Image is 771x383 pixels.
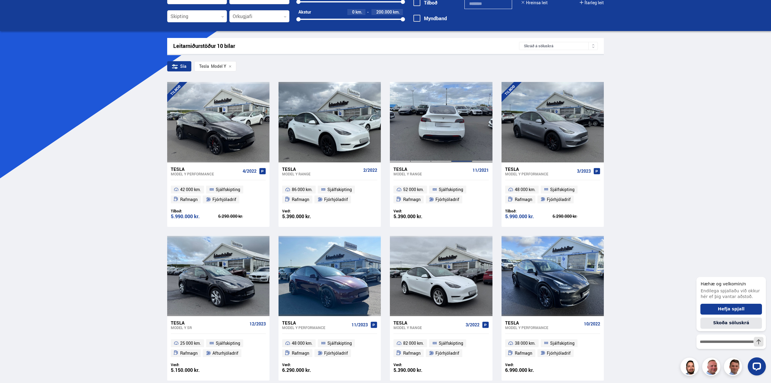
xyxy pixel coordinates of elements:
[577,169,591,174] span: 3/2023
[171,368,218,373] div: 5.150.000 kr.
[171,325,247,330] div: Model Y SR
[199,64,209,69] div: Tesla
[282,325,349,330] div: Model Y PERFORMANCE
[681,359,699,377] img: nhp88E3Fdnt1Opn2.png
[505,363,553,367] div: Verð:
[515,196,532,203] span: Rafmagn
[298,10,311,14] div: Akstur
[180,196,198,203] span: Rafmagn
[243,169,256,174] span: 4/2022
[282,166,361,172] div: Tesla
[435,196,459,203] span: Fjórhjóladrif
[324,350,348,357] span: Fjórhjóladrif
[355,10,362,14] span: km.
[505,368,553,373] div: 6.990.000 kr.
[505,214,553,219] div: 5.990.000 kr.
[180,350,198,357] span: Rafmagn
[435,350,459,357] span: Fjórhjóladrif
[515,340,536,347] span: 38 000 km.
[473,168,489,173] span: 11/2021
[292,186,313,193] span: 86 000 km.
[403,186,424,193] span: 52 000 km.
[403,340,424,347] span: 82 000 km.
[515,350,532,357] span: Rafmagn
[439,186,463,193] span: Sjálfskipting
[505,209,553,213] div: Tilboð:
[519,42,598,50] div: Skráð á söluskrá
[502,316,604,381] a: Tesla Model Y PERFORMANCE 10/2022 38 000 km. Sjálfskipting Rafmagn Fjórhjóladrif Verð: 6.990.000 kr.
[393,209,441,213] div: Verð:
[250,322,266,326] span: 12/2023
[324,196,348,203] span: Fjórhjóladrif
[505,320,581,325] div: Tesla
[466,322,479,327] span: 3/2022
[393,166,470,172] div: Tesla
[216,186,240,193] span: Sjálfskipting
[553,214,600,218] div: 6.290.000 kr.
[173,43,519,49] div: Leitarniðurstöður 10 bílar
[393,172,470,176] div: Model Y RANGE
[376,9,392,15] span: 200.000
[292,196,309,203] span: Rafmagn
[393,10,400,14] span: km.
[180,186,201,193] span: 42 000 km.
[171,166,240,172] div: Tesla
[413,16,447,21] label: Myndband
[279,162,381,227] a: Tesla Model Y RANGE 2/2022 86 000 km. Sjálfskipting Rafmagn Fjórhjóladrif Verð: 5.390.000 kr.
[393,214,441,219] div: 5.390.000 kr.
[352,9,355,15] span: 0
[403,196,421,203] span: Rafmagn
[390,162,492,227] a: Tesla Model Y RANGE 11/2021 52 000 km. Sjálfskipting Rafmagn Fjórhjóladrif Verð: 5.390.000 kr.
[282,320,349,325] div: Tesla
[327,340,352,347] span: Sjálfskipting
[515,186,536,193] span: 48 000 km.
[282,214,330,219] div: 5.390.000 kr.
[292,350,309,357] span: Rafmagn
[547,350,571,357] span: Fjórhjóladrif
[180,340,201,347] span: 25 000 km.
[282,363,330,367] div: Verð:
[216,340,240,347] span: Sjálfskipting
[171,214,218,219] div: 5.990.000 kr.
[167,162,269,227] a: Tesla Model Y PERFORMANCE 4/2022 42 000 km. Sjálfskipting Rafmagn Fjórhjóladrif Tilboð: 5.990.000...
[393,368,441,373] div: 5.390.000 kr.
[580,0,604,5] button: Ítarleg leit
[505,172,575,176] div: Model Y PERFORMANCE
[279,316,381,381] a: Tesla Model Y PERFORMANCE 11/2023 48 000 km. Sjálfskipting Rafmagn Fjórhjóladrif Verð: 6.290.000 kr.
[199,64,226,69] span: Model Y
[439,340,463,347] span: Sjálfskipting
[218,214,266,218] div: 6.290.000 kr.
[282,209,330,213] div: Verð:
[692,266,768,380] iframe: LiveChat chat widget
[505,325,581,330] div: Model Y PERFORMANCE
[352,322,368,327] span: 11/2023
[282,172,361,176] div: Model Y RANGE
[393,363,441,367] div: Verð:
[212,196,236,203] span: Fjórhjóladrif
[547,196,571,203] span: Fjórhjóladrif
[550,186,575,193] span: Sjálfskipting
[292,340,313,347] span: 48 000 km.
[390,316,492,381] a: Tesla Model Y RANGE 3/2022 82 000 km. Sjálfskipting Rafmagn Fjórhjóladrif Verð: 5.390.000 kr.
[212,350,238,357] span: Afturhjóladrif
[505,166,575,172] div: Tesla
[393,325,463,330] div: Model Y RANGE
[502,162,604,227] a: Tesla Model Y PERFORMANCE 3/2023 48 000 km. Sjálfskipting Rafmagn Fjórhjóladrif Tilboð: 5.990.000...
[550,340,575,347] span: Sjálfskipting
[167,316,269,381] a: Tesla Model Y SR 12/2023 25 000 km. Sjálfskipting Rafmagn Afturhjóladrif Verð: 5.150.000 kr.
[171,320,247,325] div: Tesla
[167,61,191,71] div: Sía
[327,186,352,193] span: Sjálfskipting
[393,320,463,325] div: Tesla
[403,350,421,357] span: Rafmagn
[521,0,548,5] button: Hreinsa leit
[282,368,330,373] div: 6.290.000 kr.
[171,209,218,213] div: Tilboð:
